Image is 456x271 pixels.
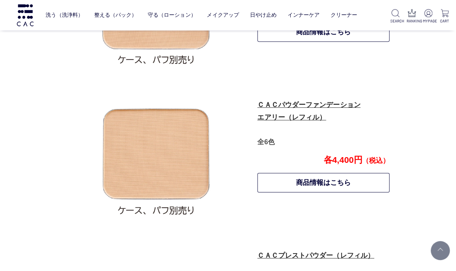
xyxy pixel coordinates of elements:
[258,101,361,121] a: ＣＡＣパウダーファンデーションエアリー（レフィル）
[258,154,390,165] p: 各4,400円
[440,9,450,24] a: CART
[149,6,197,24] a: 守る（ローション）
[407,9,417,24] a: RANKING
[423,9,434,24] a: MYPAGE
[423,18,434,24] p: MYPAGE
[363,156,390,164] span: （税込）
[288,6,320,24] a: インナーケア
[258,98,389,148] p: 全6色
[258,172,390,192] a: 商品情報はこちら
[391,9,401,24] a: SEARCH
[331,6,358,24] a: クリーナー
[258,251,375,258] a: ＣＡＣプレストパウダー（レフィル）
[208,6,240,24] a: メイクアップ
[18,4,37,26] img: logo
[91,93,224,225] img: 060211.jpg
[96,6,138,24] a: 整える（パック）
[48,6,85,24] a: 洗う（洗浄料）
[440,18,450,24] p: CART
[251,6,277,24] a: 日やけ止め
[391,18,401,24] p: SEARCH
[407,18,417,24] p: RANKING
